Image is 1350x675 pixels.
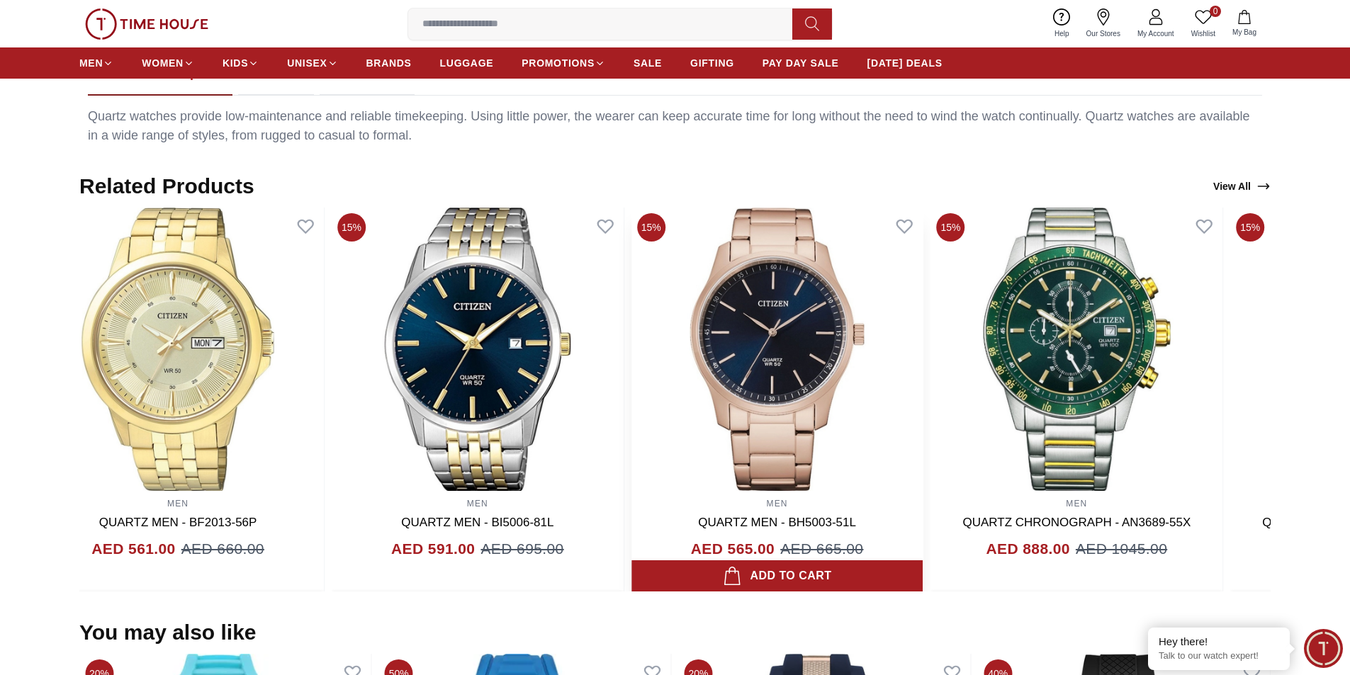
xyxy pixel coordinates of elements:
img: QUARTZ MEN - BH5003-51L [631,208,923,491]
button: My Bag [1224,7,1265,40]
a: SALE [634,50,662,76]
div: Quartz watches provide low-maintenance and reliable timekeeping. Using little power, the wearer c... [88,107,1262,145]
a: MEN [766,499,787,509]
button: Add to cart [631,560,923,591]
span: [DATE] DEALS [867,56,943,70]
span: BRANDS [366,56,412,70]
div: Add to cart [723,566,832,586]
span: Help [1049,28,1075,39]
img: QUARTZ MEN - BF2013-56P [32,208,324,491]
h2: You may also like [79,620,257,645]
a: PAY DAY SALE [763,50,839,76]
a: View All [1210,176,1273,196]
span: AED 660.00 [181,538,264,560]
span: KIDS [223,56,248,70]
h4: AED 888.00 [986,538,1069,560]
a: MEN [1066,499,1087,509]
span: SALE [634,56,662,70]
div: View All [1213,179,1271,193]
div: Hey there! [1159,635,1279,649]
a: BRANDS [366,50,412,76]
h2: Related Products [79,174,254,199]
a: [DATE] DEALS [867,50,943,76]
a: QUARTZ MEN - BI5006-81L [401,516,553,529]
a: Help [1046,6,1078,42]
span: AED 1045.00 [1076,538,1167,560]
h4: AED 561.00 [91,538,175,560]
span: AED 695.00 [480,538,563,560]
img: ... [85,8,208,40]
a: QUARTZ MEN - BH5003-51L [698,516,856,529]
span: PROMOTIONS [522,56,595,70]
a: QUARTZ CHRONOGRAPH - AN3689-55X [962,516,1191,529]
div: Chat Widget [1304,629,1343,668]
a: MEN [79,50,113,76]
span: AED 665.00 [780,538,863,560]
span: My Account [1132,28,1180,39]
h4: AED 565.00 [691,538,775,560]
span: PAY DAY SALE [763,56,839,70]
p: Talk to our watch expert! [1159,650,1279,662]
span: My Bag [1227,27,1262,38]
a: 0Wishlist [1183,6,1224,42]
span: Wishlist [1186,28,1221,39]
span: 0 [1210,6,1221,17]
a: WOMEN [142,50,194,76]
span: WOMEN [142,56,184,70]
span: 15% [637,213,665,242]
img: QUARTZ MEN - BI5006-81L [332,208,624,491]
span: 15% [1236,213,1264,242]
a: Our Stores [1078,6,1129,42]
span: Our Stores [1081,28,1126,39]
h4: AED 591.00 [391,538,475,560]
a: MEN [467,499,488,509]
a: KIDS [223,50,259,76]
a: LUGGAGE [440,50,494,76]
span: MEN [79,56,103,70]
span: UNISEX [287,56,327,70]
span: 15% [337,213,366,242]
span: GIFTING [690,56,734,70]
span: LUGGAGE [440,56,494,70]
span: 15% [936,213,964,242]
a: PROMOTIONS [522,50,605,76]
a: QUARTZ MEN - BF2013-56P [99,516,257,529]
a: UNISEX [287,50,337,76]
a: MEN [167,499,189,509]
img: QUARTZ CHRONOGRAPH - AN3689-55X [930,208,1222,491]
a: GIFTING [690,50,734,76]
